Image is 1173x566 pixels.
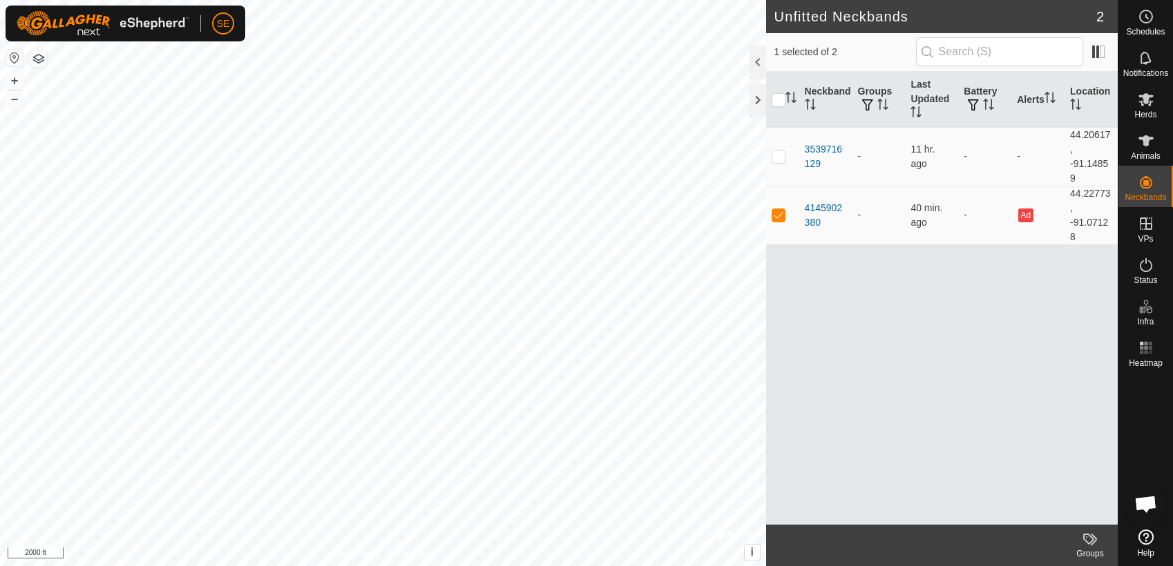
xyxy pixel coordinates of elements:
p-sorticon: Activate to sort [785,94,797,105]
span: Animals [1131,152,1161,160]
a: Privacy Policy [328,548,380,560]
span: Notifications [1123,69,1168,77]
td: 44.22773, -91.07128 [1065,186,1118,244]
p-sorticon: Activate to sort [910,108,922,119]
span: Heatmap [1129,359,1163,367]
p-sorticon: Activate to sort [983,101,994,112]
span: Neckbands [1125,193,1166,202]
p-sorticon: Activate to sort [1045,94,1056,105]
td: - [958,127,1011,186]
th: Neckband [799,72,852,128]
td: - [852,186,906,244]
td: - [958,186,1011,244]
th: Groups [852,72,906,128]
span: i [750,546,753,558]
th: Last Updated [905,72,958,128]
button: Map Layers [30,50,47,67]
button: Ad [1018,208,1033,222]
th: Location [1065,72,1118,128]
p-sorticon: Activate to sort [805,101,816,112]
span: Infra [1137,318,1154,326]
button: – [6,90,23,107]
input: Search (S) [916,37,1083,66]
span: Status [1134,276,1157,284]
h2: Unfitted Neckbands [774,8,1096,25]
span: Sep 29, 2025, 9:06 PM [910,144,935,169]
td: 44.20617, -91.14859 [1065,127,1118,186]
span: Schedules [1126,28,1165,36]
a: Help [1118,524,1173,563]
div: Open chat [1125,483,1167,525]
span: SE [217,17,230,31]
td: - [1011,127,1065,186]
img: Gallagher Logo [17,11,189,36]
div: 3539716129 [805,142,847,171]
th: Alerts [1011,72,1065,128]
p-sorticon: Activate to sort [1070,101,1081,112]
button: + [6,72,23,89]
span: 1 selected of 2 [774,45,916,59]
th: Battery [958,72,1011,128]
div: 4145902380 [805,201,847,230]
button: i [745,545,760,560]
div: Groups [1062,547,1118,560]
span: Herds [1134,110,1156,119]
span: Help [1137,549,1154,557]
td: - [852,127,906,186]
span: 2 [1096,6,1104,27]
a: Contact Us [397,548,437,560]
span: Sep 30, 2025, 7:36 AM [910,202,942,228]
p-sorticon: Activate to sort [877,101,888,112]
button: Reset Map [6,50,23,66]
span: VPs [1138,235,1153,243]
